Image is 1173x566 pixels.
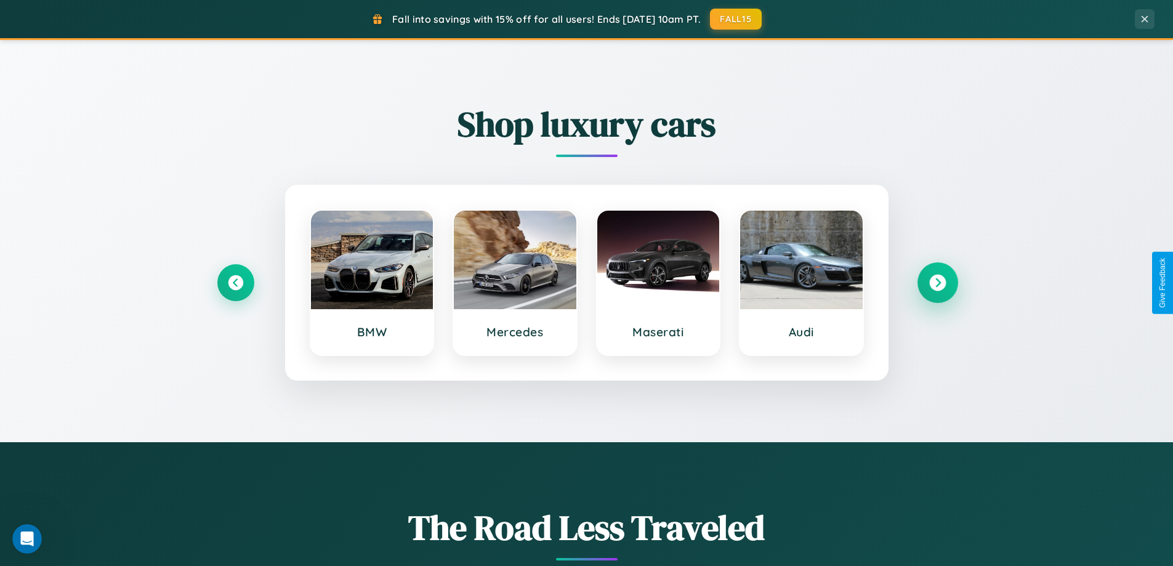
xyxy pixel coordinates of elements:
[610,325,707,339] h3: Maserati
[217,504,956,551] h1: The Road Less Traveled
[12,524,42,554] iframe: Intercom live chat
[392,13,701,25] span: Fall into savings with 15% off for all users! Ends [DATE] 10am PT.
[217,100,956,148] h2: Shop luxury cars
[323,325,421,339] h3: BMW
[1158,258,1167,308] div: Give Feedback
[752,325,850,339] h3: Audi
[710,9,762,30] button: FALL15
[466,325,564,339] h3: Mercedes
